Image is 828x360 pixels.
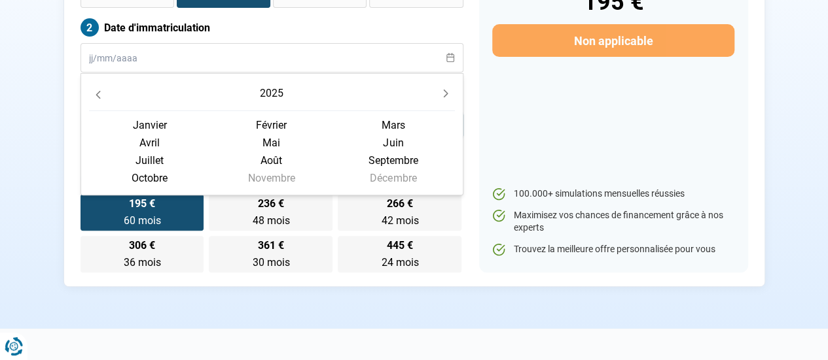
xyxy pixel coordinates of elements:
span: 60 mois [123,214,160,227]
label: Date d'immatriculation [81,18,463,37]
button: Choose Year [257,82,286,105]
span: 36 mois [123,256,160,269]
span: 445 € [387,240,413,251]
span: 236 € [258,199,284,209]
span: août [211,152,333,169]
span: 306 € [129,240,155,251]
li: 100.000+ simulations mensuelles réussies [492,188,734,201]
input: jj/mm/aaaa [81,43,463,73]
span: octobre [89,169,211,187]
span: 42 mois [381,214,418,227]
li: Maximisez vos chances de financement grâce à nos experts [492,209,734,235]
span: janvier [89,116,211,134]
span: 195 € [129,199,155,209]
span: juillet [89,152,211,169]
span: février [211,116,333,134]
span: 266 € [387,199,413,209]
span: 48 mois [252,214,289,227]
span: juin [333,134,454,152]
span: septembre [333,152,454,169]
span: novembre [211,169,333,187]
span: 30 mois [252,256,289,269]
li: Trouvez la meilleure offre personnalisée pour vous [492,243,734,256]
button: Next Year [437,84,455,103]
span: décembre [333,169,454,187]
span: 361 € [258,240,284,251]
button: Previous Year [89,84,107,103]
button: Non applicable [492,24,734,57]
span: mai [211,134,333,152]
span: 24 mois [381,256,418,269]
span: avril [89,134,211,152]
span: mars [333,116,454,134]
div: Choose Date [81,73,463,195]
